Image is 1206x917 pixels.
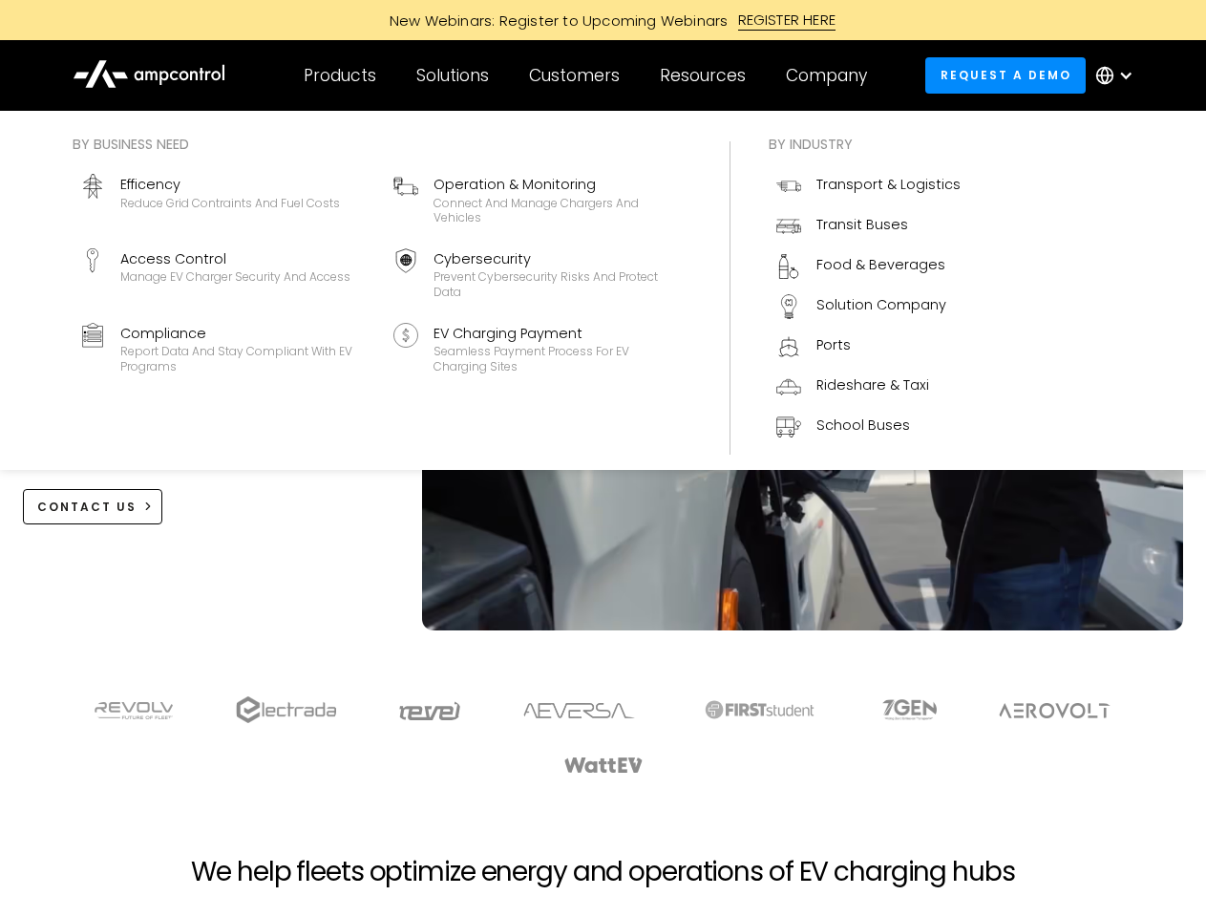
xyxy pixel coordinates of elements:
[236,696,336,723] img: electrada logo
[120,196,340,211] div: Reduce grid contraints and fuel costs
[304,65,376,86] div: Products
[73,134,691,155] div: By business need
[769,206,968,246] a: Transit Buses
[434,344,684,373] div: Seamless Payment Process for EV Charging Sites
[769,327,968,367] a: Ports
[786,65,867,86] div: Company
[434,269,684,299] div: Prevent cybersecurity risks and protect data
[120,269,350,285] div: Manage EV charger security and access
[816,174,961,195] div: Transport & Logistics
[738,10,836,31] div: REGISTER HERE
[386,241,691,308] a: CybersecurityPrevent cybersecurity risks and protect data
[434,323,684,344] div: EV Charging Payment
[925,57,1086,93] a: Request a demo
[769,407,968,447] a: School Buses
[73,315,378,382] a: ComplianceReport data and stay compliant with EV programs
[660,65,746,86] div: Resources
[769,246,968,287] a: Food & Beverages
[563,757,644,773] img: WattEV logo
[120,323,370,344] div: Compliance
[816,294,946,315] div: Solution Company
[386,166,691,233] a: Operation & MonitoringConnect and manage chargers and vehicles
[434,174,684,195] div: Operation & Monitoring
[23,489,163,524] a: CONTACT US
[816,415,910,436] div: School Buses
[769,287,968,327] a: Solution Company
[174,10,1033,31] a: New Webinars: Register to Upcoming WebinarsREGISTER HERE
[370,11,738,31] div: New Webinars: Register to Upcoming Webinars
[434,248,684,269] div: Cybersecurity
[416,65,489,86] div: Solutions
[434,196,684,225] div: Connect and manage chargers and vehicles
[73,241,378,308] a: Access ControlManage EV charger security and access
[769,367,968,407] a: Rideshare & Taxi
[37,499,137,516] div: CONTACT US
[998,703,1111,718] img: Aerovolt Logo
[73,166,378,233] a: EfficencyReduce grid contraints and fuel costs
[816,214,908,235] div: Transit Buses
[529,65,620,86] div: Customers
[816,374,929,395] div: Rideshare & Taxi
[769,134,968,155] div: By industry
[816,334,851,355] div: Ports
[191,856,1014,888] h2: We help fleets optimize energy and operations of EV charging hubs
[120,344,370,373] div: Report data and stay compliant with EV programs
[120,248,350,269] div: Access Control
[769,166,968,206] a: Transport & Logistics
[386,315,691,382] a: EV Charging PaymentSeamless Payment Process for EV Charging Sites
[816,254,945,275] div: Food & Beverages
[120,174,340,195] div: Efficency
